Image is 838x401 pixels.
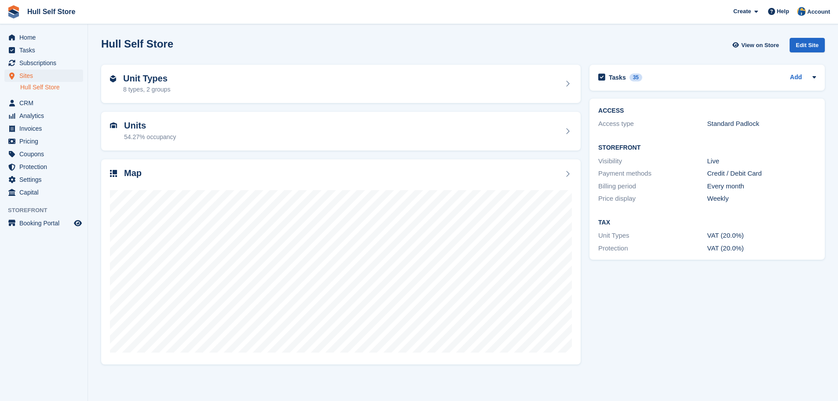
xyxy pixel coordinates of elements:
a: Hull Self Store [20,83,83,92]
h2: ACCESS [598,107,816,114]
h2: Map [124,168,142,178]
h2: Tasks [609,74,626,81]
a: menu [4,44,83,56]
span: Protection [19,161,72,173]
div: VAT (20.0%) [707,243,816,254]
a: View on Store [731,38,783,52]
a: Units 54.27% occupancy [101,112,581,151]
div: VAT (20.0%) [707,231,816,241]
div: Credit / Debit Card [707,169,816,179]
span: Subscriptions [19,57,72,69]
a: menu [4,186,83,199]
img: map-icn-33ee37083ee616e46c38cad1a60f524a97daa1e2b2c8c0bc3eb3415660979fc1.svg [110,170,117,177]
a: Unit Types 8 types, 2 groups [101,65,581,103]
a: menu [4,97,83,109]
img: Hull Self Store [797,7,806,16]
div: Visibility [598,156,707,166]
span: Home [19,31,72,44]
span: Tasks [19,44,72,56]
div: Billing period [598,181,707,191]
h2: Unit Types [123,74,170,84]
img: stora-icon-8386f47178a22dfd0bd8f6a31ec36ba5ce8667c1dd55bd0f319d3a0aa187defe.svg [7,5,20,18]
div: Every month [707,181,816,191]
a: Hull Self Store [24,4,79,19]
span: Help [777,7,789,16]
span: Storefront [8,206,88,215]
span: Create [733,7,751,16]
div: 54.27% occupancy [124,132,176,142]
div: Standard Padlock [707,119,816,129]
img: unit-type-icn-2b2737a686de81e16bb02015468b77c625bbabd49415b5ef34ead5e3b44a266d.svg [110,75,116,82]
h2: Storefront [598,144,816,151]
h2: Tax [598,219,816,226]
a: menu [4,217,83,229]
div: 8 types, 2 groups [123,85,170,94]
div: Live [707,156,816,166]
h2: Units [124,121,176,131]
div: 35 [629,74,642,81]
span: Sites [19,70,72,82]
a: menu [4,161,83,173]
span: Account [807,7,830,16]
a: menu [4,122,83,135]
a: menu [4,110,83,122]
div: Protection [598,243,707,254]
div: Unit Types [598,231,707,241]
a: menu [4,57,83,69]
span: Analytics [19,110,72,122]
a: menu [4,173,83,186]
span: View on Store [741,41,779,50]
span: Settings [19,173,72,186]
div: Price display [598,194,707,204]
a: Map [101,159,581,365]
div: Access type [598,119,707,129]
div: Edit Site [790,38,825,52]
a: menu [4,148,83,160]
span: CRM [19,97,72,109]
span: Invoices [19,122,72,135]
span: Pricing [19,135,72,147]
img: unit-icn-7be61d7bf1b0ce9d3e12c5938cc71ed9869f7b940bace4675aadf7bd6d80202e.svg [110,122,117,129]
span: Coupons [19,148,72,160]
a: menu [4,31,83,44]
a: Edit Site [790,38,825,56]
span: Booking Portal [19,217,72,229]
a: Preview store [73,218,83,228]
h2: Hull Self Store [101,38,173,50]
a: menu [4,135,83,147]
div: Weekly [707,194,816,204]
a: Add [790,73,802,83]
a: menu [4,70,83,82]
div: Payment methods [598,169,707,179]
span: Capital [19,186,72,199]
